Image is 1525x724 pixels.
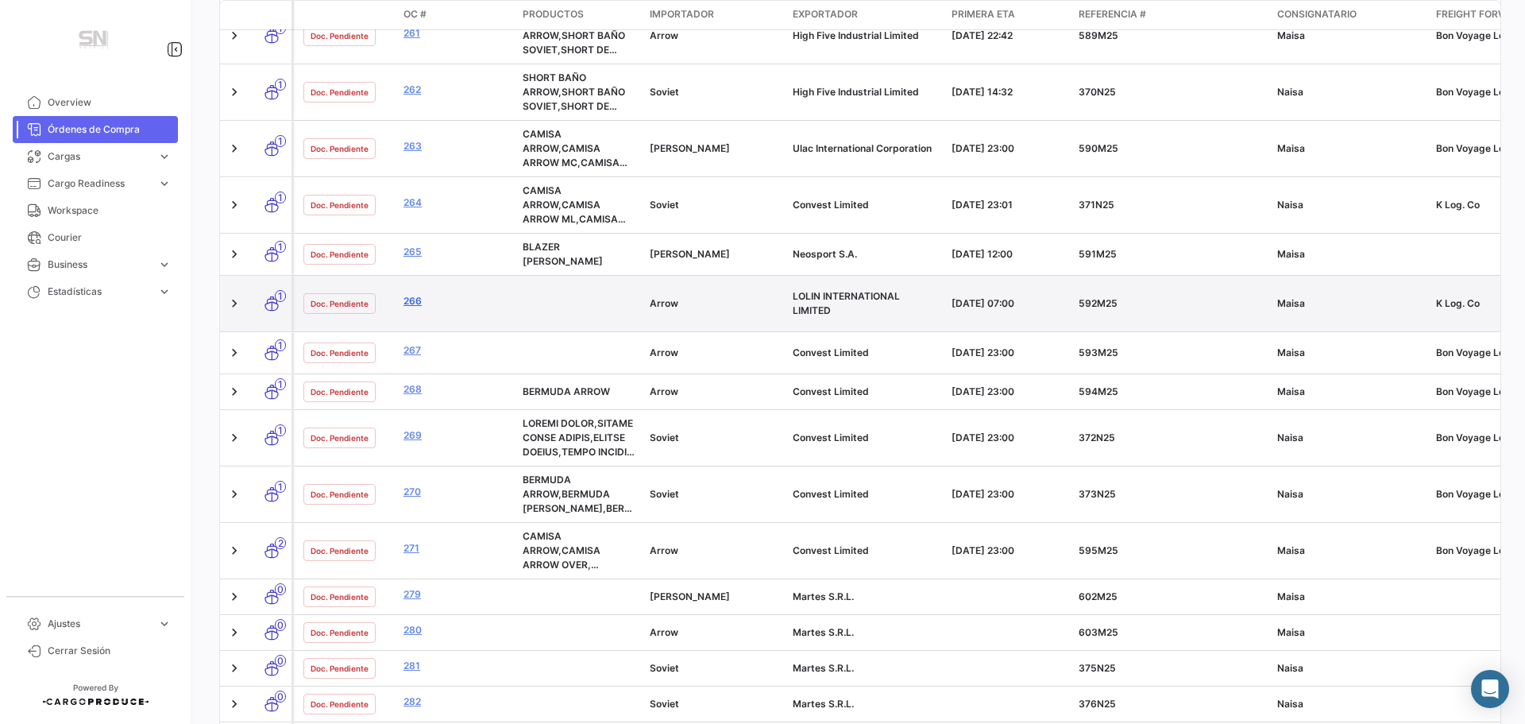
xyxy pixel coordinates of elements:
span: 0 [275,691,286,703]
a: Expand/Collapse Row [226,141,242,157]
span: Maisa [1277,590,1305,602]
datatable-header-cell: Consignatario [1271,1,1430,29]
span: Maisa [1277,142,1305,154]
span: Convest Limited [793,544,869,556]
a: Expand/Collapse Row [226,430,242,446]
span: Exportador [793,7,858,21]
span: Doc. Pendiente [311,199,369,211]
a: Expand/Collapse Row [226,84,242,100]
a: 267 [403,343,510,358]
span: Órdenes de Compra [48,122,172,137]
span: CAMISA ARROW,CAMISA ARROW ML,CAMISA ARROW OXFORD,CAMISA GUY LAROCHE,CAMISA PIERO BUTTI,CAMISA SOV... [523,184,637,568]
span: LOLIN INTERNATIONAL LIMITED [793,290,900,316]
a: 269 [403,428,510,443]
span: 373N25 [1079,488,1116,500]
datatable-header-cell: Modo de Transporte [252,9,291,21]
span: Doc. Pendiente [311,347,369,359]
a: 279 [403,587,510,602]
span: 603M25 [1079,626,1118,638]
datatable-header-cell: OC # [397,1,516,29]
datatable-header-cell: Primera ETA [945,1,1072,29]
span: 0 [275,583,286,595]
span: Convest Limited [793,385,869,397]
a: Expand/Collapse Row [226,486,242,502]
span: 371N25 [1079,199,1114,211]
span: Business [48,257,151,272]
a: 262 [403,83,510,97]
span: 370N25 [1079,86,1116,98]
span: OC # [403,7,427,21]
span: 592M25 [1079,297,1118,309]
span: Doc. Pendiente [311,385,369,398]
span: Workspace [48,203,172,218]
span: Maisa [1277,347,1305,358]
span: Doc. Pendiente [311,86,369,99]
span: 1 [275,339,286,351]
span: Doc. Pendiente [311,432,369,444]
span: Soviet [650,662,679,674]
span: 1 [275,481,286,493]
span: 1 [275,135,286,147]
a: 266 [403,294,510,308]
span: 1 [275,290,286,302]
span: Van Heusen [650,142,730,154]
span: [DATE] 23:00 [952,432,1014,443]
img: Manufactura+Logo.png [56,19,135,64]
span: Estadísticas [48,285,151,299]
span: Courier [48,230,172,245]
span: Doc. Pendiente [311,662,369,675]
span: Neosport S.A. [793,248,857,260]
a: Expand/Collapse Row [226,589,242,605]
span: Doc. Pendiente [311,590,369,603]
a: Expand/Collapse Row [226,296,242,312]
a: 265 [403,245,510,259]
span: Arrow [650,347,678,358]
span: Cargas [48,149,151,164]
span: Piero Butti [650,590,730,602]
span: Primera ETA [952,7,1015,21]
span: 595M25 [1079,544,1118,556]
span: [DATE] 23:00 [952,385,1014,397]
span: Doc. Pendiente [311,544,369,557]
span: Arrow [650,29,678,41]
span: Ulac International Corporation [793,142,932,154]
a: 282 [403,695,510,709]
a: Expand/Collapse Row [226,28,242,44]
span: Doc. Pendiente [311,297,369,310]
span: 1 [275,192,286,203]
span: expand_more [157,257,172,272]
span: Overview [48,95,172,110]
span: Soviet [650,86,679,98]
a: Expand/Collapse Row [226,246,242,262]
span: [DATE] 23:00 [952,488,1014,500]
span: 375N25 [1079,662,1116,674]
a: Expand/Collapse Row [226,197,242,213]
span: expand_more [157,149,172,164]
span: 2 [275,537,286,549]
datatable-header-cell: Productos [516,1,643,29]
span: Convest Limited [793,347,869,358]
span: 376N25 [1079,698,1116,710]
span: expand_more [157,285,172,299]
a: Órdenes de Compra [13,116,178,143]
span: 1 [275,241,286,253]
a: 264 [403,196,510,210]
span: High Five Industrial Limited [793,86,919,98]
span: 589M25 [1079,29,1118,41]
span: Arrow [650,385,678,397]
span: [DATE] 23:00 [952,347,1014,358]
span: [DATE] 22:42 [952,29,1013,41]
span: Maisa [1277,29,1305,41]
span: 1 [275,424,286,436]
span: Referencia # [1079,7,1146,21]
span: 593M25 [1079,347,1118,358]
span: Martes S.R.L. [793,698,854,710]
span: Doc. Pendiente [311,248,369,261]
span: Martes S.R.L. [793,662,854,674]
span: 372N25 [1079,432,1115,443]
span: Naisa [1277,432,1303,443]
span: 594M25 [1079,385,1118,397]
a: Expand/Collapse Row [226,660,242,676]
span: BERMUDA ARROW [523,385,610,397]
span: Ajustes [48,617,151,631]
